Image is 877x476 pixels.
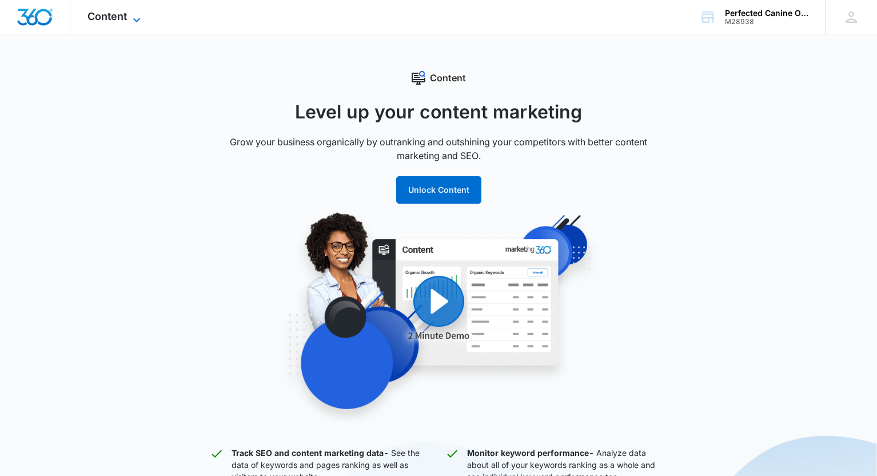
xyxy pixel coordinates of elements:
strong: Track SEO and content marketing data - [232,448,389,458]
strong: Monitor keyword performance - [467,448,594,458]
div: Content [210,71,667,85]
div: account id [725,18,808,26]
a: Unlock Content [396,185,481,195]
button: Unlock Content [396,176,481,204]
div: account name [725,9,808,18]
h1: Level up your content marketing [210,98,667,126]
span: Content [87,10,127,22]
p: Grow your business organically by outranking and outshining your competitors with better content ... [210,135,667,162]
img: Content [221,212,656,421]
